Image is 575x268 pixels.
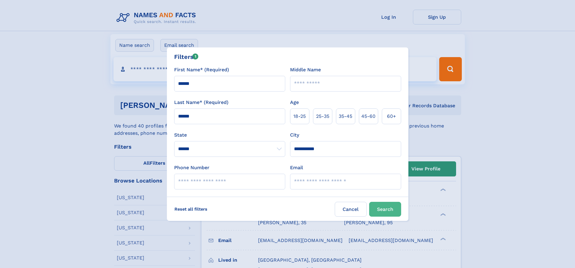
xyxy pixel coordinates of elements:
[290,164,303,171] label: Email
[174,66,229,73] label: First Name* (Required)
[174,131,285,139] label: State
[171,202,211,216] label: Reset all filters
[290,131,299,139] label: City
[174,164,209,171] label: Phone Number
[361,113,375,120] span: 45‑60
[369,202,401,217] button: Search
[293,113,306,120] span: 18‑25
[387,113,396,120] span: 60+
[174,52,199,61] div: Filters
[290,66,321,73] label: Middle Name
[316,113,329,120] span: 25‑35
[335,202,367,217] label: Cancel
[174,99,228,106] label: Last Name* (Required)
[290,99,299,106] label: Age
[339,113,352,120] span: 35‑45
